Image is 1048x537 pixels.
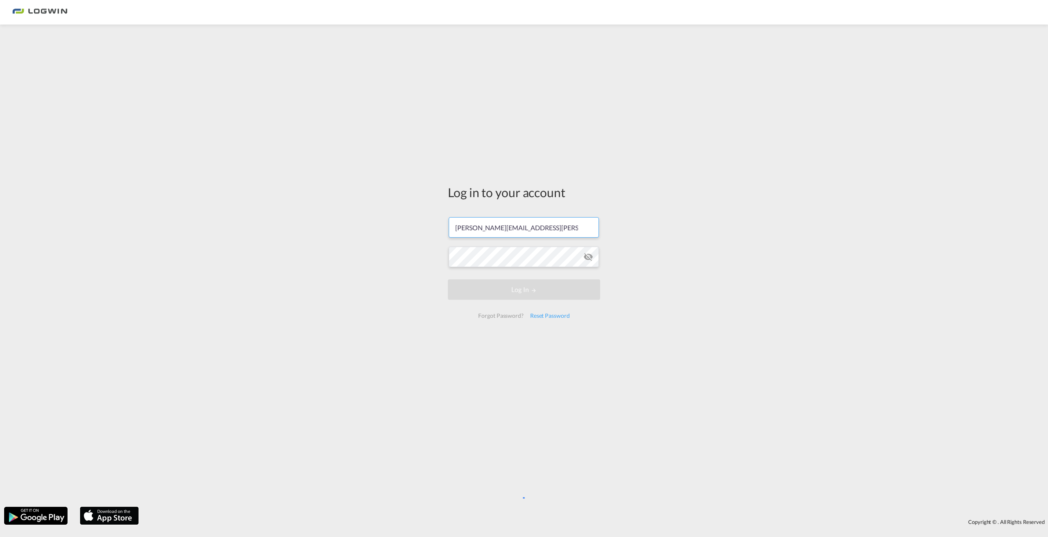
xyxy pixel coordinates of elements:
button: LOGIN [448,279,600,300]
img: google.png [3,506,68,526]
md-icon: icon-eye-off [583,252,593,262]
img: bc73a0e0d8c111efacd525e4c8ad7d32.png [12,3,68,22]
input: Enter email/phone number [449,217,599,238]
div: Copyright © . All Rights Reserved [143,515,1048,529]
img: apple.png [79,506,140,526]
div: Log in to your account [448,184,600,201]
div: Reset Password [527,308,573,323]
div: Forgot Password? [475,308,526,323]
